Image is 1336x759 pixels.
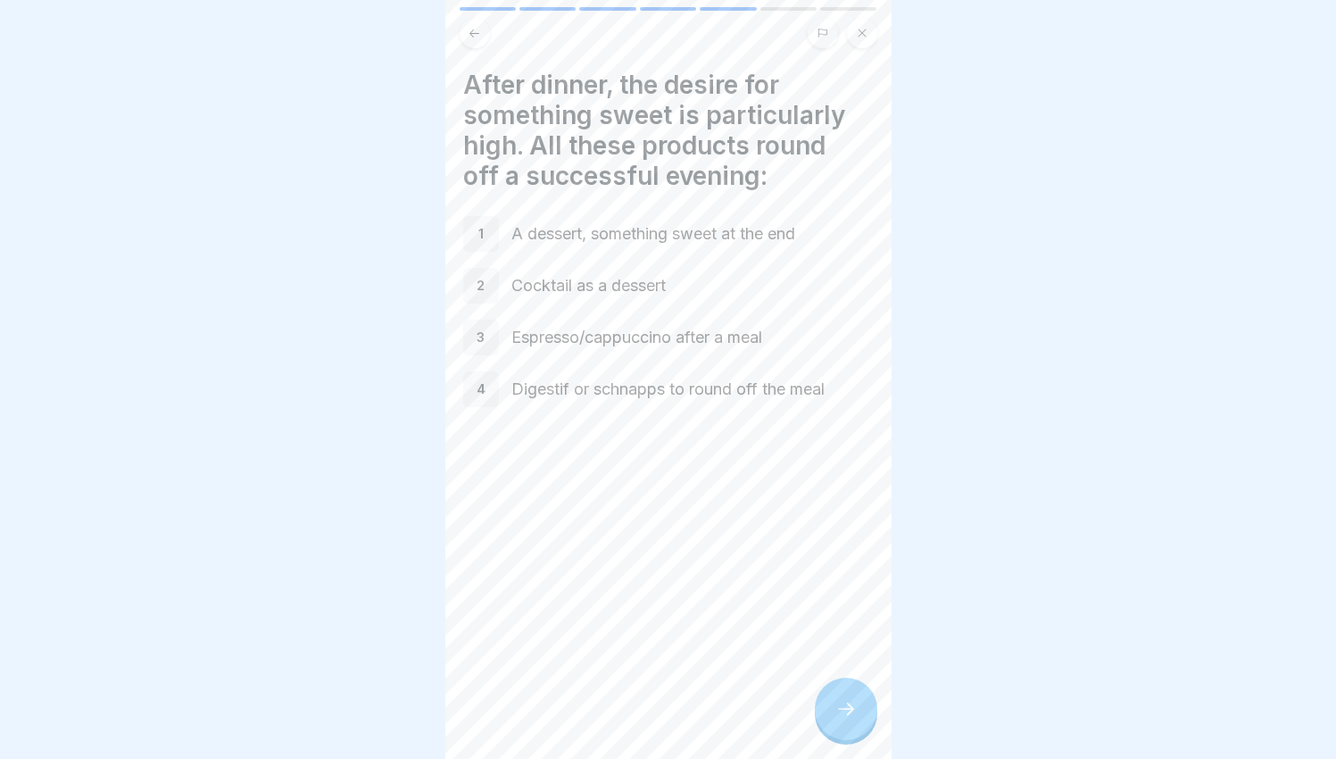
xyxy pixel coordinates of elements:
h4: After dinner, the desire for something sweet is particularly high. All these products round off a... [463,70,874,191]
p: 3 [477,329,485,346]
p: A dessert, something sweet at the end [511,222,874,246]
p: Digestif or schnapps to round off the meal [511,378,874,401]
p: 1 [478,226,484,242]
p: Espresso/cappuccino after a meal [511,326,874,349]
p: 2 [477,278,485,294]
p: Cocktail as a dessert [511,274,874,297]
p: 4 [477,381,485,397]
